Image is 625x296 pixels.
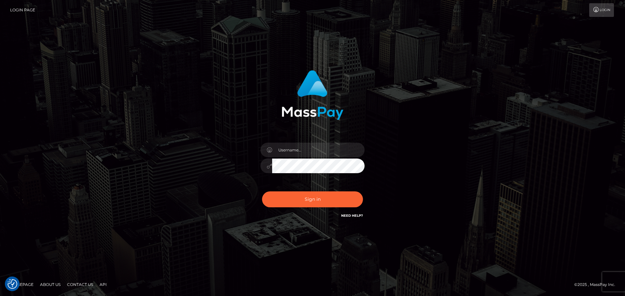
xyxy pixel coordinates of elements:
[97,279,109,290] a: API
[574,281,620,288] div: © 2025 , MassPay Inc.
[272,143,365,157] input: Username...
[64,279,96,290] a: Contact Us
[7,279,17,289] button: Consent Preferences
[262,191,363,207] button: Sign in
[7,279,36,290] a: Homepage
[282,70,343,120] img: MassPay Login
[341,213,363,218] a: Need Help?
[589,3,614,17] a: Login
[10,3,35,17] a: Login Page
[37,279,63,290] a: About Us
[7,279,17,289] img: Revisit consent button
